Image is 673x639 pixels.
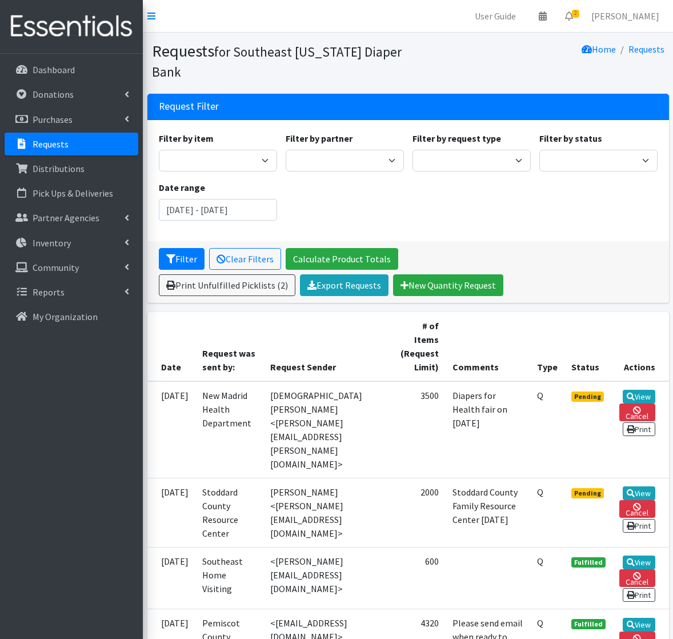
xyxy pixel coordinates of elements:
[537,486,543,498] abbr: Quantity
[623,556,655,569] a: View
[5,157,138,180] a: Distributions
[159,181,205,194] label: Date range
[286,248,398,270] a: Calculate Product Totals
[623,588,655,602] a: Print
[537,390,543,401] abbr: Quantity
[33,212,99,223] p: Partner Agencies
[33,286,65,298] p: Reports
[152,41,404,81] h1: Requests
[623,519,655,533] a: Print
[147,381,195,478] td: [DATE]
[195,548,263,609] td: Southeast Home Visiting
[33,237,71,249] p: Inventory
[195,312,263,381] th: Request was sent by:
[623,486,655,500] a: View
[33,89,74,100] p: Donations
[159,248,205,270] button: Filter
[571,392,604,402] span: Pending
[537,617,543,629] abbr: Quantity
[556,5,582,27] a: 2
[33,163,85,174] p: Distributions
[582,43,616,55] a: Home
[446,478,530,548] td: Stoddard County Family Resource Center [DATE]
[628,43,664,55] a: Requests
[5,231,138,254] a: Inventory
[623,390,655,404] a: View
[195,381,263,478] td: New Madrid Health Department
[466,5,525,27] a: User Guide
[571,619,606,629] span: Fulfilled
[623,422,655,436] a: Print
[412,131,501,145] label: Filter by request type
[263,312,390,381] th: Request Sender
[263,381,390,478] td: [DEMOGRAPHIC_DATA][PERSON_NAME] <[PERSON_NAME][EMAIL_ADDRESS][PERSON_NAME][DOMAIN_NAME]>
[147,312,195,381] th: Date
[33,114,73,125] p: Purchases
[33,64,75,75] p: Dashboard
[390,381,446,478] td: 3500
[5,256,138,279] a: Community
[263,478,390,548] td: [PERSON_NAME] <[PERSON_NAME][EMAIL_ADDRESS][DOMAIN_NAME]>
[5,182,138,205] a: Pick Ups & Deliveries
[571,557,606,568] span: Fulfilled
[571,488,604,498] span: Pending
[5,281,138,303] a: Reports
[623,618,655,632] a: View
[446,381,530,478] td: Diapers for Health fair on [DATE]
[5,108,138,131] a: Purchases
[537,556,543,567] abbr: Quantity
[159,199,277,221] input: January 1, 2011 - December 31, 2011
[619,404,655,421] a: Cancel
[159,101,219,113] h3: Request Filter
[619,569,655,587] a: Cancel
[619,500,655,518] a: Cancel
[5,83,138,106] a: Donations
[147,478,195,548] td: [DATE]
[530,312,564,381] th: Type
[209,248,281,270] a: Clear Filters
[5,305,138,328] a: My Organization
[390,312,446,381] th: # of Items (Request Limit)
[446,312,530,381] th: Comments
[5,58,138,81] a: Dashboard
[5,133,138,155] a: Requests
[5,7,138,46] img: HumanEssentials
[612,312,669,381] th: Actions
[390,548,446,609] td: 600
[33,262,79,273] p: Community
[159,131,214,145] label: Filter by item
[147,548,195,609] td: [DATE]
[159,274,295,296] a: Print Unfulfilled Picklists (2)
[152,43,402,80] small: for Southeast [US_STATE] Diaper Bank
[300,274,388,296] a: Export Requests
[393,274,503,296] a: New Quantity Request
[286,131,352,145] label: Filter by partner
[390,478,446,548] td: 2000
[33,187,113,199] p: Pick Ups & Deliveries
[582,5,668,27] a: [PERSON_NAME]
[572,10,579,18] span: 2
[33,138,69,150] p: Requests
[539,131,602,145] label: Filter by status
[564,312,612,381] th: Status
[195,478,263,548] td: Stoddard County Resource Center
[263,548,390,609] td: <[PERSON_NAME][EMAIL_ADDRESS][DOMAIN_NAME]>
[33,311,98,322] p: My Organization
[5,206,138,229] a: Partner Agencies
